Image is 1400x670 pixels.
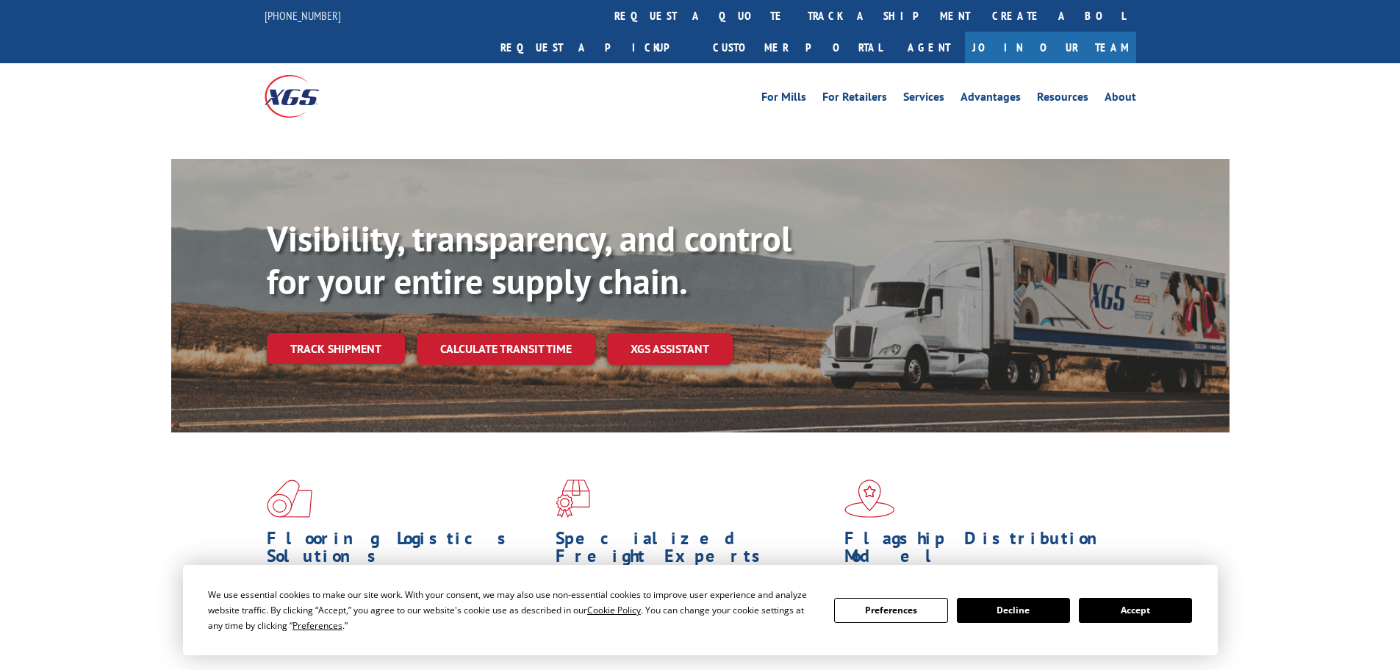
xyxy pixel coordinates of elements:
[844,530,1122,572] h1: Flagship Distribution Model
[489,32,702,63] a: Request a pickup
[903,91,944,107] a: Services
[893,32,965,63] a: Agent
[1079,598,1192,623] button: Accept
[1037,91,1088,107] a: Resources
[267,215,791,304] b: Visibility, transparency, and control for your entire supply chain.
[607,333,733,365] a: XGS ASSISTANT
[961,91,1021,107] a: Advantages
[292,619,342,632] span: Preferences
[417,333,595,365] a: Calculate transit time
[208,587,816,633] div: We use essential cookies to make our site work. With your consent, we may also use non-essential ...
[834,598,947,623] button: Preferences
[702,32,893,63] a: Customer Portal
[183,565,1218,655] div: Cookie Consent Prompt
[844,480,895,518] img: xgs-icon-flagship-distribution-model-red
[822,91,887,107] a: For Retailers
[267,480,312,518] img: xgs-icon-total-supply-chain-intelligence-red
[587,604,641,616] span: Cookie Policy
[957,598,1070,623] button: Decline
[265,8,341,23] a: [PHONE_NUMBER]
[556,480,590,518] img: xgs-icon-focused-on-flooring-red
[556,530,833,572] h1: Specialized Freight Experts
[1105,91,1136,107] a: About
[965,32,1136,63] a: Join Our Team
[267,530,545,572] h1: Flooring Logistics Solutions
[761,91,806,107] a: For Mills
[267,333,405,364] a: Track shipment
